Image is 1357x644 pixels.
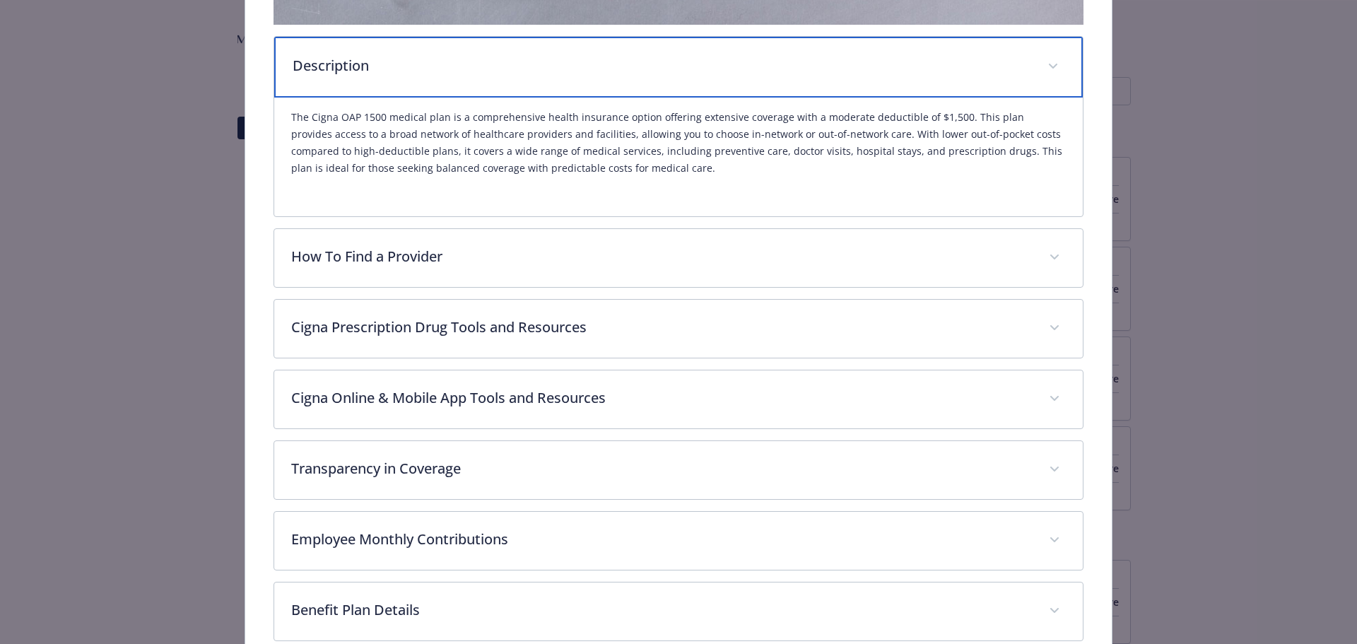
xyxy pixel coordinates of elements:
div: Description [274,98,1083,216]
div: Cigna Online & Mobile App Tools and Resources [274,370,1083,428]
div: Cigna Prescription Drug Tools and Resources [274,300,1083,358]
p: Transparency in Coverage [291,458,1033,479]
p: Employee Monthly Contributions [291,529,1033,550]
p: Cigna Prescription Drug Tools and Resources [291,317,1033,338]
div: Description [274,37,1083,98]
p: The Cigna OAP 1500 medical plan is a comprehensive health insurance option offering extensive cov... [291,109,1067,177]
p: Benefit Plan Details [291,599,1033,621]
div: Employee Monthly Contributions [274,512,1083,570]
p: Cigna Online & Mobile App Tools and Resources [291,387,1033,409]
p: How To Find a Provider [291,246,1033,267]
p: Description [293,55,1031,76]
div: Transparency in Coverage [274,441,1083,499]
div: How To Find a Provider [274,229,1083,287]
div: Benefit Plan Details [274,582,1083,640]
